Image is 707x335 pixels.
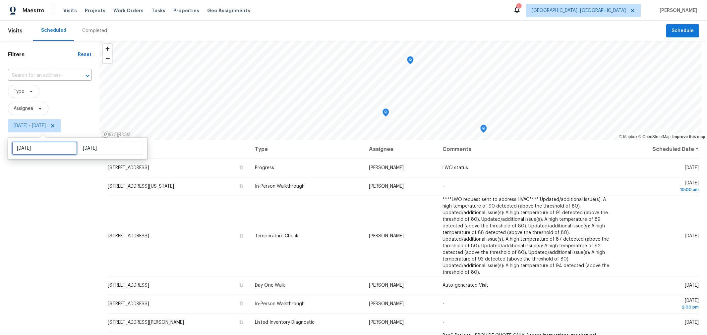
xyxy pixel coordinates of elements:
canvas: Map [99,41,702,140]
div: Map marker [407,56,414,67]
button: Copy Address [238,183,244,189]
span: [STREET_ADDRESS] [108,234,149,238]
input: End date [78,142,143,155]
span: Maestro [23,7,44,14]
span: Auto-generated Visit [442,283,488,288]
div: 10:00 am [620,186,699,193]
span: - [442,302,444,306]
span: - [442,184,444,189]
span: [DATE] [620,298,699,311]
span: Temperature Check [255,234,298,238]
div: 5 [516,4,521,11]
button: Schedule [666,24,699,38]
button: Zoom out [103,54,112,63]
h1: Filters [8,51,78,58]
span: [PERSON_NAME] [369,234,404,238]
div: Map marker [480,125,487,135]
span: Schedule [672,27,694,35]
div: Reset [78,51,91,58]
button: Copy Address [238,165,244,170]
span: [STREET_ADDRESS][PERSON_NAME] [108,320,184,325]
div: Map marker [383,109,389,119]
span: Assignee [14,105,33,112]
button: Copy Address [238,301,244,307]
span: [PERSON_NAME] [369,320,404,325]
span: [STREET_ADDRESS][US_STATE] [108,184,174,189]
span: [STREET_ADDRESS] [108,283,149,288]
span: [DATE] [685,320,699,325]
span: [DATE] [685,166,699,170]
span: ****LWO request sent to address HVAC**** Updated/additional issue(s): A high temperature of 90 de... [442,197,609,275]
div: Scheduled [41,27,66,34]
span: Work Orders [113,7,144,14]
span: Properties [173,7,199,14]
span: Geo Assignments [207,7,250,14]
span: [PERSON_NAME] [369,302,404,306]
span: [DATE] [685,234,699,238]
div: 2:00 pm [620,304,699,311]
th: Scheduled Date ↑ [615,140,699,159]
button: Copy Address [238,282,244,288]
span: [PERSON_NAME] [369,166,404,170]
button: Copy Address [238,319,244,325]
a: Mapbox [619,134,637,139]
span: LWO status [442,166,468,170]
th: Type [250,140,364,159]
span: [STREET_ADDRESS] [108,166,149,170]
a: Improve this map [673,134,705,139]
span: [DATE] [620,181,699,193]
span: [STREET_ADDRESS] [108,302,149,306]
input: Search for an address... [8,71,73,81]
span: In-Person Walkthrough [255,184,305,189]
span: [PERSON_NAME] [369,283,404,288]
button: Open [83,71,92,80]
span: [PERSON_NAME] [369,184,404,189]
span: [GEOGRAPHIC_DATA], [GEOGRAPHIC_DATA] [532,7,626,14]
span: In-Person Walkthrough [255,302,305,306]
span: [DATE] - [DATE] [14,122,46,129]
span: Progress [255,166,274,170]
div: Completed [82,27,107,34]
span: Visits [8,24,23,38]
span: Visits [63,7,77,14]
th: Comments [437,140,615,159]
span: Projects [85,7,105,14]
a: Mapbox homepage [101,130,131,138]
span: Listed Inventory Diagnostic [255,320,315,325]
span: [DATE] [685,283,699,288]
span: - [442,320,444,325]
span: Type [14,88,24,95]
button: Copy Address [238,233,244,239]
input: Start date [12,142,77,155]
button: Zoom in [103,44,112,54]
span: Tasks [151,8,165,13]
th: Address [107,140,250,159]
th: Assignee [364,140,437,159]
span: Day One Walk [255,283,285,288]
a: OpenStreetMap [638,134,671,139]
span: [PERSON_NAME] [657,7,697,14]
